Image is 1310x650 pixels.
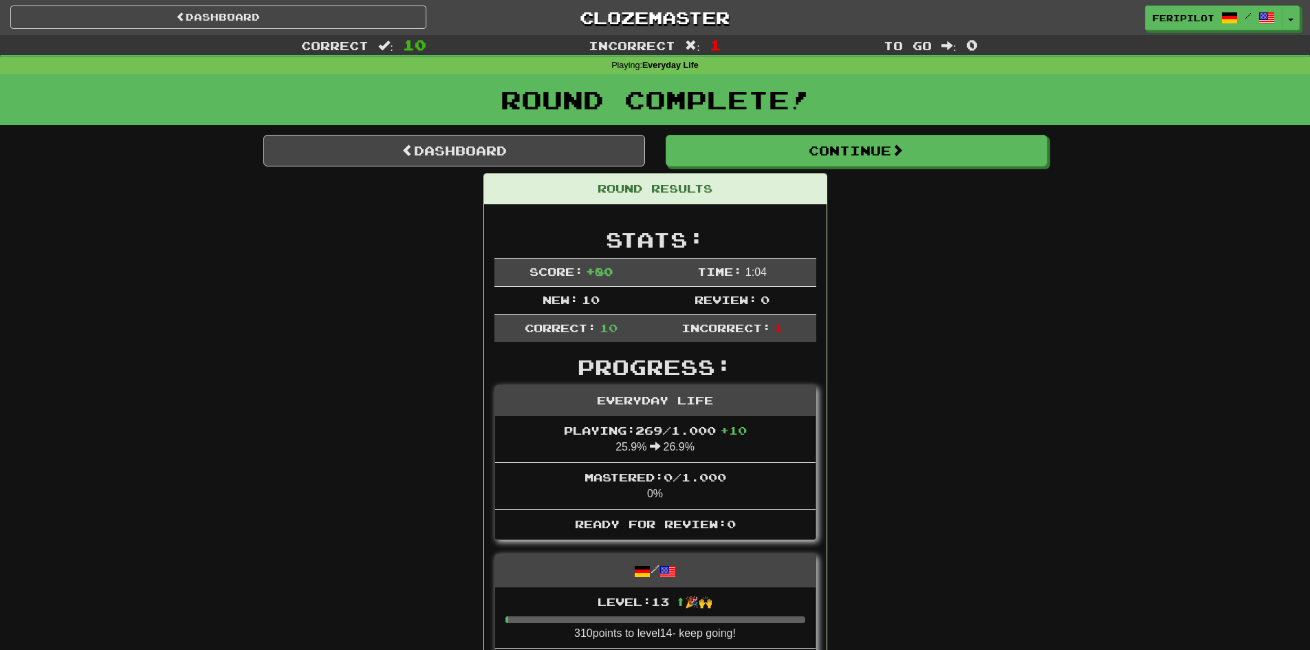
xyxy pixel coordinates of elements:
[484,174,827,204] div: Round Results
[941,40,957,52] span: :
[495,462,816,510] li: 0%
[495,386,816,416] div: Everyday Life
[10,6,426,29] a: Dashboard
[681,321,771,334] span: Incorrect:
[495,554,816,587] div: /
[710,36,721,53] span: 1
[774,321,783,334] span: 1
[1145,6,1282,30] a: Feripilot /
[5,86,1305,113] h1: Round Complete!
[589,39,675,52] span: Incorrect
[564,424,747,437] span: Playing: 269 / 1.000
[378,40,393,52] span: :
[582,293,600,306] span: 10
[884,39,932,52] span: To go
[669,595,712,608] span: ⬆🎉🙌
[642,61,699,70] strong: Everyday Life
[543,293,578,306] span: New:
[585,470,726,484] span: Mastered: 0 / 1.000
[586,265,613,278] span: + 80
[600,321,618,334] span: 10
[1153,12,1214,24] span: Feripilot
[263,135,645,166] a: Dashboard
[695,293,757,306] span: Review:
[666,135,1047,166] button: Continue
[301,39,369,52] span: Correct
[403,36,426,53] span: 10
[494,228,816,251] h2: Stats:
[966,36,978,53] span: 0
[745,266,767,278] span: 1 : 0 4
[495,587,816,649] li: 310 points to level 14 - keep going!
[720,424,747,437] span: + 10
[525,321,596,334] span: Correct:
[495,416,816,463] li: 25.9% 26.9%
[598,595,712,608] span: Level: 13
[575,517,736,530] span: Ready for Review: 0
[697,265,742,278] span: Time:
[761,293,769,306] span: 0
[685,40,700,52] span: :
[1245,11,1252,21] span: /
[447,6,863,30] a: Clozemaster
[494,356,816,378] h2: Progress:
[530,265,583,278] span: Score:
